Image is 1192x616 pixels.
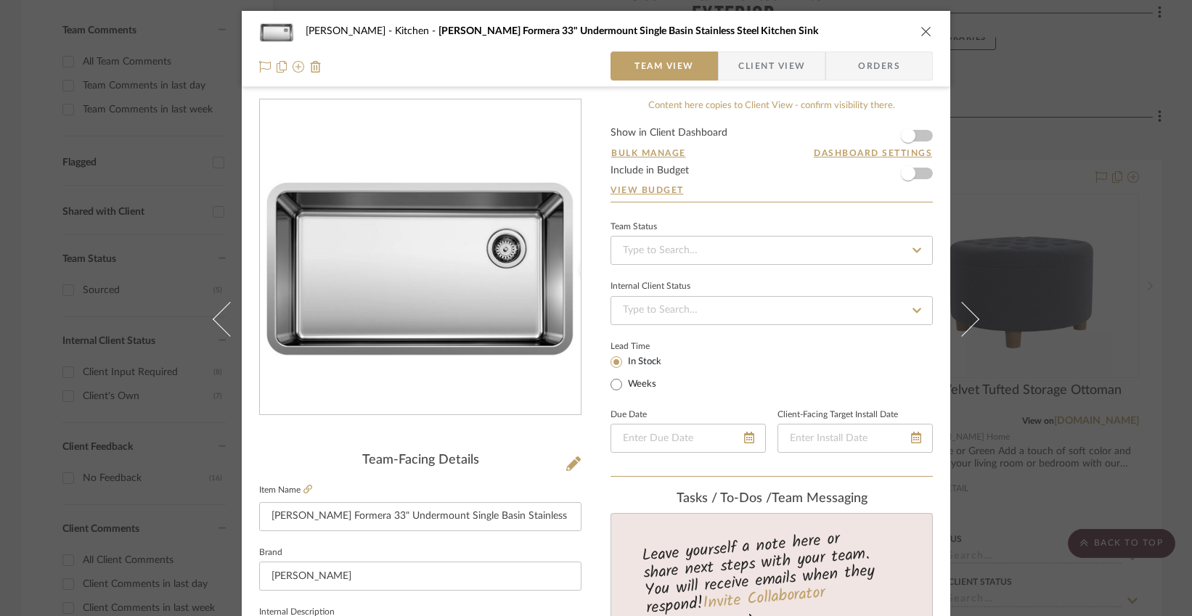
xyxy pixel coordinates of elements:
[625,356,661,369] label: In Stock
[677,492,772,505] span: Tasks / To-Dos /
[611,424,766,453] input: Enter Due Date
[611,491,933,507] div: team Messaging
[625,378,656,391] label: Weeks
[777,411,898,419] label: Client-Facing Target Install Date
[259,453,581,469] div: Team-Facing Details
[611,340,685,353] label: Lead Time
[259,562,581,591] input: Enter Brand
[259,502,581,531] input: Enter Item Name
[920,25,933,38] button: close
[395,26,438,36] span: Kitchen
[310,61,322,73] img: Remove from project
[813,147,933,160] button: Dashboard Settings
[611,236,933,265] input: Type to Search…
[611,184,933,196] a: View Budget
[306,26,395,36] span: [PERSON_NAME]
[611,411,647,419] label: Due Date
[611,223,657,231] div: Team Status
[611,296,933,325] input: Type to Search…
[738,52,805,81] span: Client View
[611,283,690,290] div: Internal Client Status
[777,424,933,453] input: Enter Install Date
[438,26,818,36] span: [PERSON_NAME] Formera 33" Undermount Single Basin Stainless Steel Kitchen Sink
[260,134,581,381] img: 277e219b-773f-4cca-af85-b5d98367627e_436x436.jpg
[259,484,312,496] label: Item Name
[259,609,335,616] label: Internal Description
[260,134,581,381] div: 0
[611,99,933,113] div: Content here copies to Client View - confirm visibility there.
[842,52,916,81] span: Orders
[611,353,685,393] mat-radio-group: Select item type
[611,147,687,160] button: Bulk Manage
[634,52,694,81] span: Team View
[259,549,282,557] label: Brand
[259,17,294,46] img: 277e219b-773f-4cca-af85-b5d98367627e_48x40.jpg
